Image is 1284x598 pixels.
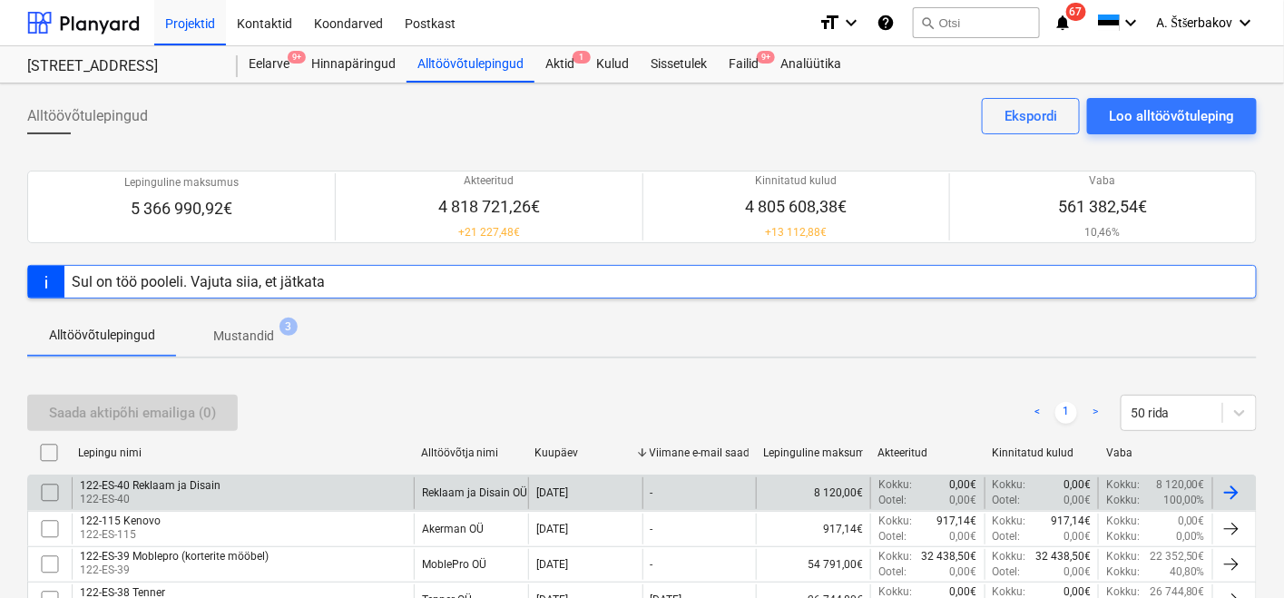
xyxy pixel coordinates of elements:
[756,514,870,544] div: 917,14€
[421,446,521,459] div: Alltöövõtja nimi
[950,477,977,493] p: 0,00€
[535,446,635,459] div: Kuupäev
[536,486,568,499] div: [DATE]
[1157,15,1233,31] span: A. Štšerbakov
[27,57,216,76] div: [STREET_ADDRESS]
[1063,564,1091,580] p: 0,00€
[993,493,1021,508] p: Ootel :
[80,527,161,543] p: 122-ES-115
[982,98,1080,134] button: Ekspordi
[1066,3,1086,21] span: 67
[950,564,977,580] p: 0,00€
[950,493,977,508] p: 0,00€
[1150,549,1205,564] p: 22 352,50€
[745,173,847,189] p: Kinnitatud kulud
[80,515,161,527] div: 122-115 Kenovo
[1055,402,1077,424] a: Page 1 is your current page
[1058,196,1147,218] p: 561 382,54€
[1084,402,1106,424] a: Next page
[818,12,840,34] i: format_size
[1106,564,1140,580] p: Kokku :
[1106,514,1140,529] p: Kokku :
[1176,529,1205,544] p: 0,00%
[993,529,1021,544] p: Ootel :
[1005,104,1057,128] div: Ekspordi
[1106,529,1140,544] p: Kokku :
[718,46,769,83] a: Failid9+
[1051,514,1091,529] p: 917,14€
[585,46,640,83] a: Kulud
[718,46,769,83] div: Failid
[651,486,653,499] div: -
[921,15,936,30] span: search
[993,564,1021,580] p: Ootel :
[993,477,1026,493] p: Kokku :
[1087,98,1257,134] button: Loo alltöövõtuleping
[993,549,1026,564] p: Kokku :
[49,326,155,345] p: Alltöövõtulepingud
[279,318,298,336] span: 3
[407,46,534,83] a: Alltöövõtulepingud
[745,196,847,218] p: 4 805 608,38€
[950,529,977,544] p: 0,00€
[878,493,907,508] p: Ootel :
[1106,493,1140,508] p: Kokku :
[1026,402,1048,424] a: Previous page
[937,514,977,529] p: 917,14€
[534,46,585,83] a: Aktid1
[745,225,847,240] p: + 13 112,88€
[80,479,221,492] div: 122-ES-40 Reklaam ja Disain
[438,225,540,240] p: + 21 227,48€
[438,196,540,218] p: 4 818 721,26€
[1106,549,1140,564] p: Kokku :
[438,173,540,189] p: Akteeritud
[80,563,269,578] p: 122-ES-39
[877,12,895,34] i: Abikeskus
[300,46,407,83] div: Hinnapäringud
[72,273,325,290] div: Sul on töö pooleli. Vajuta siia, et jätkata
[238,46,300,83] div: Eelarve
[878,529,907,544] p: Ootel :
[756,477,870,508] div: 8 120,00€
[80,550,269,563] div: 122-ES-39 Moblepro (korterite mööbel)
[763,446,863,459] div: Lepinguline maksumus
[757,51,775,64] span: 9+
[1058,225,1147,240] p: 10,46%
[213,327,274,346] p: Mustandid
[1106,446,1206,459] div: Vaba
[913,7,1040,38] button: Otsi
[422,558,486,571] div: MoblePro OÜ
[840,12,862,34] i: keyboard_arrow_down
[650,446,750,459] div: Viimane e-mail saadetud
[877,446,977,459] div: Akteeritud
[1163,493,1205,508] p: 100,00%
[769,46,852,83] div: Analüütika
[238,46,300,83] a: Eelarve9+
[1121,12,1142,34] i: keyboard_arrow_down
[1170,564,1205,580] p: 40,80%
[534,46,585,83] div: Aktid
[1058,173,1147,189] p: Vaba
[1193,511,1284,598] iframe: Chat Widget
[878,564,907,580] p: Ootel :
[80,492,221,507] p: 122-ES-40
[1106,477,1140,493] p: Kokku :
[1235,12,1257,34] i: keyboard_arrow_down
[993,514,1026,529] p: Kokku :
[1193,511,1284,598] div: Виджет чата
[288,51,306,64] span: 9+
[640,46,718,83] a: Sissetulek
[1178,514,1205,529] p: 0,00€
[1063,477,1091,493] p: 0,00€
[27,105,148,127] span: Alltöövõtulepingud
[922,549,977,564] p: 32 438,50€
[422,523,484,535] div: Akerman OÜ
[1035,549,1091,564] p: 32 438,50€
[651,523,653,535] div: -
[878,549,912,564] p: Kokku :
[124,198,239,220] p: 5 366 990,92€
[878,477,912,493] p: Kokku :
[422,486,527,499] div: Reklaam ja Disain OÜ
